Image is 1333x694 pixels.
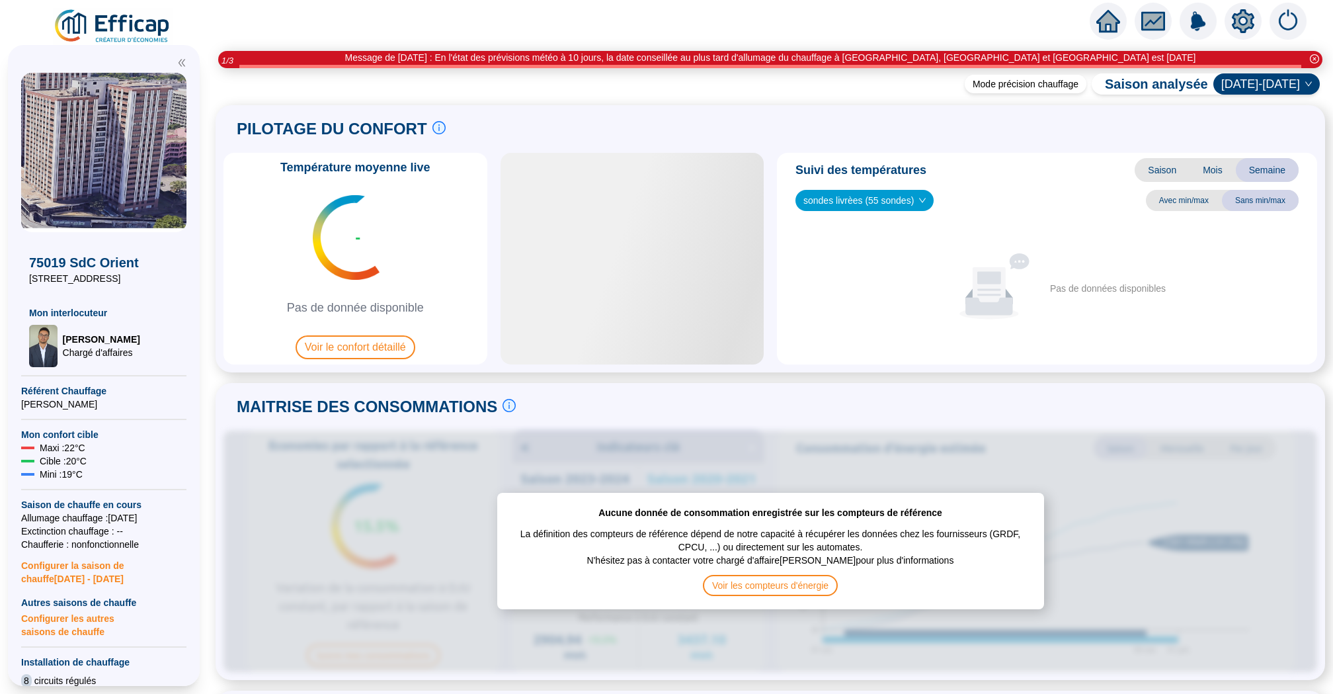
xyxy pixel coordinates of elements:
[345,51,1196,65] div: Message de [DATE] : En l'état des prévisions météo à 10 jours, la date conseillée au plus tard d'...
[21,498,186,511] span: Saison de chauffe en cours
[29,325,58,367] img: Chargé d'affaires
[355,227,360,248] span: -
[1222,190,1299,211] span: Sans min/max
[29,272,179,285] span: [STREET_ADDRESS]
[1231,9,1255,33] span: setting
[53,8,173,45] img: efficap energie logo
[29,253,179,272] span: 75019 SdC Orient
[795,161,926,179] span: Suivi des températures
[1135,158,1190,182] span: Saison
[503,399,516,412] span: info-circle
[21,428,186,441] span: Mon confort cible
[1221,74,1312,94] span: 2024-2025
[1180,3,1217,40] img: alerts
[274,298,437,317] span: Pas de donnée disponible
[21,511,186,525] span: Allumage chauffage : [DATE]
[21,596,186,609] span: Autres saisons de chauffe
[63,333,140,346] span: [PERSON_NAME]
[1190,158,1236,182] span: Mois
[237,396,497,417] span: MAITRISE DES CONSOMMATIONS
[63,346,140,359] span: Chargé d'affaires
[918,196,926,204] span: down
[598,506,942,519] span: Aucune donnée de consommation enregistrée sur les compteurs de référence
[237,118,427,140] span: PILOTAGE DU CONFORT
[1305,80,1313,88] span: down
[432,121,446,134] span: info-circle
[803,191,926,210] span: sondes livrèes (55 sondes)
[1050,282,1166,296] div: Pas de données disponibles
[21,525,186,538] span: Exctinction chauffage : --
[1270,3,1307,40] img: alerts
[587,554,954,575] span: N'hésitez pas à contacter votre chargé d'affaire [PERSON_NAME] pour plus d'informations
[1146,190,1222,211] span: Avec min/max
[1141,9,1165,33] span: fund
[21,398,186,411] span: [PERSON_NAME]
[510,519,1031,554] span: La définition des compteurs de référence dépend de notre capacité à récupérer les données chez le...
[40,468,83,481] span: Mini : 19 °C
[34,674,96,687] span: circuits régulés
[1236,158,1299,182] span: Semaine
[21,551,186,586] span: Configurer la saison de chauffe [DATE] - [DATE]
[222,56,233,65] i: 1 / 3
[21,538,186,551] span: Chaufferie : non fonctionnelle
[177,58,186,67] span: double-left
[296,335,415,359] span: Voir le confort détaillé
[21,656,186,669] span: Installation de chauffage
[313,195,380,280] img: indicateur températures
[965,75,1086,93] div: Mode précision chauffage
[21,674,32,687] span: 8
[21,609,186,638] span: Configurer les autres saisons de chauffe
[29,306,179,320] span: Mon interlocuteur
[40,455,87,468] span: Cible : 20 °C
[272,158,438,177] span: Température moyenne live
[40,441,85,455] span: Maxi : 22 °C
[1092,75,1208,93] span: Saison analysée
[1096,9,1120,33] span: home
[21,384,186,398] span: Référent Chauffage
[703,575,838,596] span: Voir les compteurs d'énergie
[1310,54,1319,64] span: close-circle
